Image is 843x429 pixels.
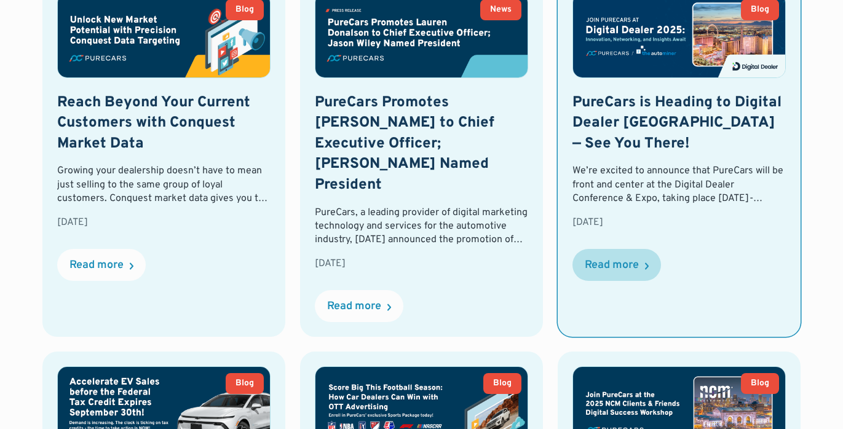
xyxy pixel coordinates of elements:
div: News [490,6,512,14]
div: Read more [585,260,639,271]
h2: Reach Beyond Your Current Customers with Conquest Market Data [57,93,271,155]
div: Read more [327,301,381,312]
div: Blog [235,6,254,14]
h2: PureCars is Heading to Digital Dealer [GEOGRAPHIC_DATA] — See You There! [572,93,786,155]
div: [DATE] [315,257,528,270]
div: Growing your dealership doesn’t have to mean just selling to the same group of loyal customers. C... [57,164,271,205]
h2: PureCars Promotes [PERSON_NAME] to Chief Executive Officer; [PERSON_NAME] Named President [315,93,528,196]
div: PureCars, a leading provider of digital marketing technology and services for the automotive indu... [315,206,528,247]
div: Blog [751,379,769,388]
div: [DATE] [57,216,271,229]
div: We’re excited to announce that PureCars will be front and center at the Digital Dealer Conference... [572,164,786,205]
div: Blog [235,379,254,388]
div: Blog [493,379,512,388]
div: Blog [751,6,769,14]
div: [DATE] [572,216,786,229]
div: Read more [69,260,124,271]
